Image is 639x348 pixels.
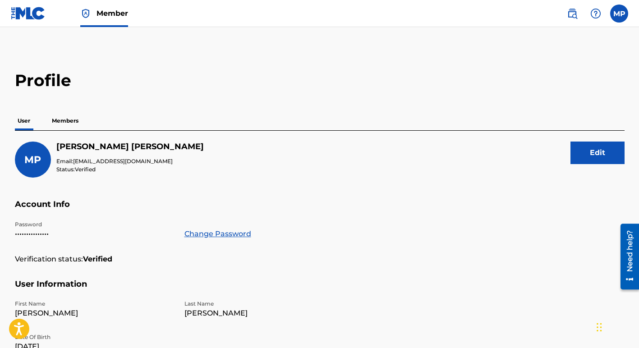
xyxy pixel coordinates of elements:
[15,220,174,229] p: Password
[184,300,343,308] p: Last Name
[83,254,112,265] strong: Verified
[15,308,174,319] p: [PERSON_NAME]
[570,142,625,164] button: Edit
[614,220,639,293] iframe: Resource Center
[587,5,605,23] div: Help
[594,305,639,348] iframe: Chat Widget
[15,333,174,341] p: Date Of Birth
[75,166,96,173] span: Verified
[56,142,204,152] h5: Margie Perez
[610,5,628,23] div: User Menu
[15,229,174,239] p: •••••••••••••••
[49,111,81,130] p: Members
[15,199,625,220] h5: Account Info
[563,5,581,23] a: Public Search
[15,70,625,91] h2: Profile
[80,8,91,19] img: Top Rightsholder
[11,7,46,20] img: MLC Logo
[56,165,204,174] p: Status:
[73,158,173,165] span: [EMAIL_ADDRESS][DOMAIN_NAME]
[56,157,204,165] p: Email:
[15,111,33,130] p: User
[97,8,128,18] span: Member
[590,8,601,19] img: help
[24,154,41,166] span: MP
[597,314,602,341] div: Drag
[567,8,578,19] img: search
[15,300,174,308] p: First Name
[184,308,343,319] p: [PERSON_NAME]
[15,254,83,265] p: Verification status:
[15,279,625,300] h5: User Information
[184,229,251,239] a: Change Password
